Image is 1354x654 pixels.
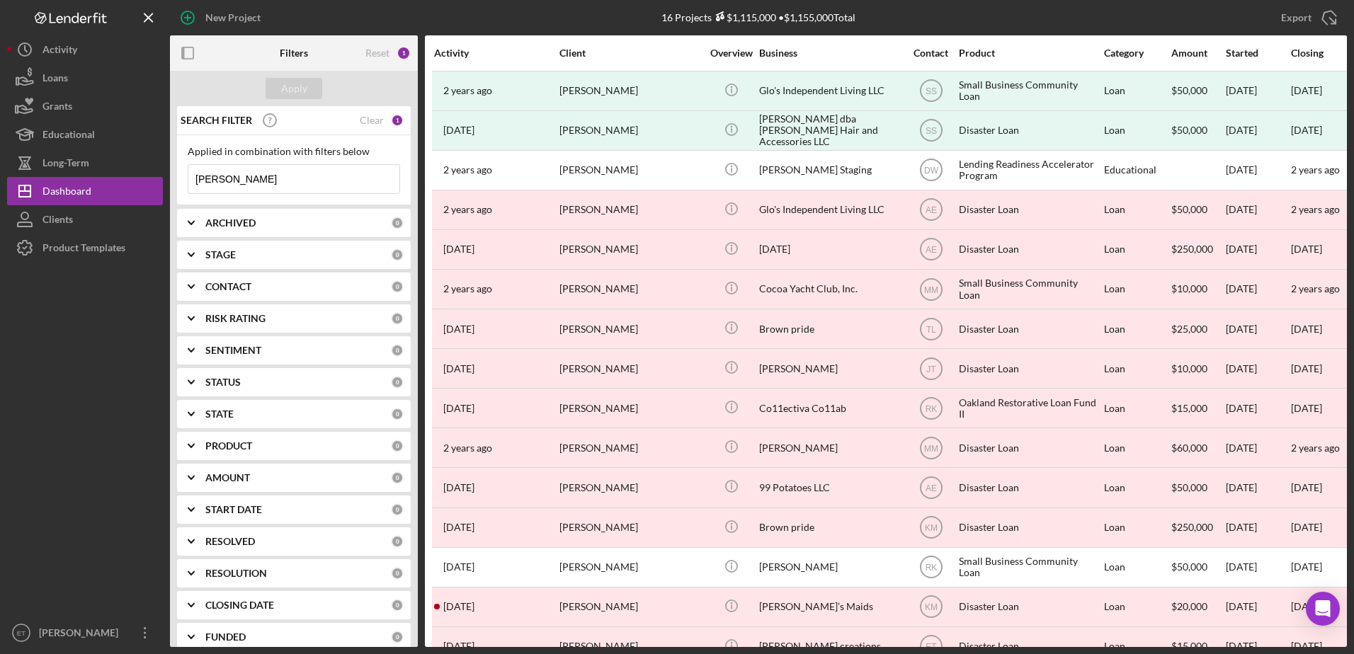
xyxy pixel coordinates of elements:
[1291,362,1322,374] time: [DATE]
[959,231,1100,268] div: Disaster Loan
[925,245,936,255] text: AE
[443,442,492,454] time: 2023-03-20 02:09
[443,601,474,612] time: 2021-10-31 03:07
[35,619,127,650] div: [PERSON_NAME]
[1104,310,1170,348] div: Loan
[925,403,937,413] text: RK
[924,285,938,294] text: MM
[959,469,1100,506] div: Disaster Loan
[391,114,404,127] div: 1
[42,120,95,152] div: Educational
[959,588,1100,626] div: Disaster Loan
[7,149,163,177] button: Long-Term
[170,4,275,32] button: New Project
[1281,4,1312,32] div: Export
[205,504,262,515] b: START DATE
[1171,389,1224,427] div: $15,000
[391,535,404,548] div: 0
[759,112,901,149] div: [PERSON_NAME] dba [PERSON_NAME] Hair and Accessories LLC
[1104,549,1170,586] div: Loan
[1171,588,1224,626] div: $20,000
[1226,588,1290,626] div: [DATE]
[559,47,701,59] div: Client
[959,72,1100,110] div: Small Business Community Loan
[925,483,936,493] text: AE
[925,563,937,573] text: RK
[205,313,266,324] b: RISK RATING
[205,631,246,643] b: FUNDED
[7,619,163,647] button: ET[PERSON_NAME]
[7,234,163,262] button: Product Templates
[391,631,404,643] div: 0
[924,166,939,176] text: DW
[443,243,474,255] time: 2022-06-01 21:38
[559,350,701,387] div: [PERSON_NAME]
[181,115,252,126] b: SEARCH FILTER
[1291,402,1322,414] time: [DATE]
[1291,163,1340,176] time: 2 years ago
[1104,151,1170,189] div: Educational
[959,270,1100,308] div: Small Business Community Loan
[391,280,404,293] div: 0
[443,522,474,533] time: 2021-11-01 01:38
[759,469,901,506] div: 99 Potatoes LLC
[42,234,125,265] div: Product Templates
[926,364,936,374] text: JT
[1226,469,1290,506] div: [DATE]
[42,177,91,209] div: Dashboard
[1104,270,1170,308] div: Loan
[7,120,163,149] button: Educational
[712,11,776,23] div: $1,115,000
[7,205,163,234] a: Clients
[559,429,701,466] div: [PERSON_NAME]
[7,35,163,64] button: Activity
[1226,191,1290,229] div: [DATE]
[759,310,901,348] div: Brown pride
[705,47,758,59] div: Overview
[1291,481,1322,493] time: [DATE]
[959,47,1100,59] div: Product
[443,85,492,96] time: 2023-08-25 03:09
[391,344,404,357] div: 0
[360,115,384,126] div: Clear
[7,177,163,205] a: Dashboard
[959,429,1100,466] div: Disaster Loan
[1104,47,1170,59] div: Category
[42,205,73,237] div: Clients
[1226,389,1290,427] div: [DATE]
[443,363,474,374] time: 2022-06-24 18:50
[959,151,1100,189] div: Lending Readiness Accelerator Program
[205,599,274,611] b: CLOSING DATE
[1291,561,1322,573] time: [DATE]
[205,536,255,547] b: RESOLVED
[443,283,492,294] time: 2023-11-14 17:33
[1171,112,1224,149] div: $50,000
[759,429,901,466] div: [PERSON_NAME]
[1291,442,1340,454] time: 2 years ago
[759,350,901,387] div: [PERSON_NAME]
[391,408,404,420] div: 0
[1104,588,1170,626] div: Loan
[7,64,163,92] button: Loans
[925,523,938,533] text: KM
[924,443,938,453] text: MM
[1291,600,1322,612] time: [DATE]
[1104,231,1170,268] div: Loan
[759,509,901,546] div: Brown pride
[391,312,404,325] div: 0
[397,46,411,60] div: 1
[904,47,957,59] div: Contact
[443,403,474,414] time: 2024-10-14 20:58
[1291,203,1340,215] time: 2 years ago
[925,86,936,96] text: SS
[959,389,1100,427] div: Oakland Restorative Loan Fund II
[1291,243,1322,255] time: [DATE]
[1171,350,1224,387] div: $10,000
[443,482,474,493] time: 2022-03-23 20:04
[759,151,901,189] div: [PERSON_NAME] Staging
[925,602,938,612] text: KM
